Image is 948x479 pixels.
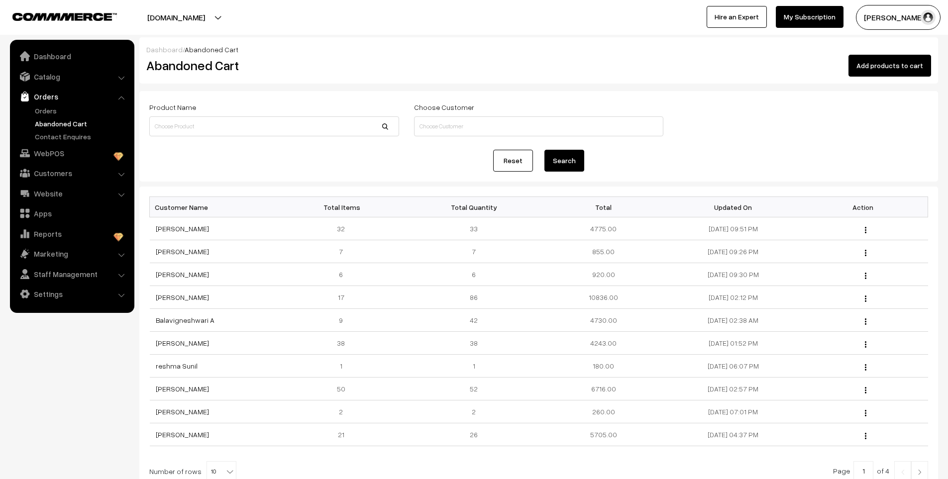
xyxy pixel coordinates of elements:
a: Reset [493,150,533,172]
td: [DATE] 02:38 AM [668,309,798,332]
a: [PERSON_NAME] [156,224,209,233]
td: 6 [409,263,539,286]
img: Menu [865,318,866,325]
img: Menu [865,227,866,233]
img: Menu [865,341,866,348]
a: Customers [12,164,131,182]
td: 180.00 [538,355,668,378]
img: Menu [865,387,866,393]
td: [DATE] 09:51 PM [668,217,798,240]
img: COMMMERCE [12,13,117,20]
a: [PERSON_NAME] [156,247,209,256]
button: [DOMAIN_NAME] [112,5,240,30]
a: reshma Sunil [156,362,198,370]
td: 4243.00 [538,332,668,355]
th: Action [798,197,928,217]
a: Contact Enquires [32,131,131,142]
div: / [146,44,931,55]
td: 2 [409,400,539,423]
img: Menu [865,250,866,256]
td: [DATE] 07:01 PM [668,400,798,423]
th: Customer Name [150,197,280,217]
td: 7 [409,240,539,263]
td: 1 [409,355,539,378]
td: 1 [279,355,409,378]
a: Orders [32,105,131,116]
a: Settings [12,285,131,303]
a: WebPOS [12,144,131,162]
button: Add products to cart [848,55,931,77]
a: Dashboard [12,47,131,65]
td: 32 [279,217,409,240]
td: [DATE] 06:07 PM [668,355,798,378]
span: Page [833,467,850,475]
td: 4775.00 [538,217,668,240]
th: Total Items [279,197,409,217]
th: Updated On [668,197,798,217]
td: 7 [279,240,409,263]
img: user [921,10,936,25]
td: 10836.00 [538,286,668,309]
a: Dashboard [146,45,183,54]
button: [PERSON_NAME] [856,5,941,30]
td: 17 [279,286,409,309]
a: [PERSON_NAME] [156,270,209,279]
td: 52 [409,378,539,400]
input: Choose Product [149,116,399,136]
h2: Abandoned Cart [146,58,398,73]
td: 9 [279,309,409,332]
td: [DATE] 04:37 PM [668,423,798,446]
td: 86 [409,286,539,309]
span: Number of rows [149,466,202,477]
a: Hire an Expert [707,6,767,28]
img: Menu [865,364,866,371]
a: [PERSON_NAME] [156,430,209,439]
td: 855.00 [538,240,668,263]
a: Abandoned Cart [32,118,131,129]
td: 26 [409,423,539,446]
td: [DATE] 01:52 PM [668,332,798,355]
img: Menu [865,410,866,416]
td: [DATE] 02:12 PM [668,286,798,309]
label: Choose Customer [414,102,474,112]
span: of 4 [877,467,889,475]
td: [DATE] 09:26 PM [668,240,798,263]
a: Balavigneshwari A [156,316,214,324]
td: 21 [279,423,409,446]
a: [PERSON_NAME] [156,293,209,301]
img: Right [915,469,924,475]
td: 6 [279,263,409,286]
a: [PERSON_NAME] [156,339,209,347]
img: Left [898,469,907,475]
img: Menu [865,295,866,302]
a: Marketing [12,245,131,263]
td: 260.00 [538,400,668,423]
a: Orders [12,88,131,105]
td: 50 [279,378,409,400]
a: Apps [12,204,131,222]
a: Website [12,185,131,202]
a: Catalog [12,68,131,86]
a: My Subscription [776,6,843,28]
a: [PERSON_NAME] [156,407,209,416]
td: 6716.00 [538,378,668,400]
th: Total [538,197,668,217]
td: 920.00 [538,263,668,286]
span: Abandoned Cart [185,45,238,54]
label: Product Name [149,102,196,112]
td: 38 [279,332,409,355]
a: Staff Management [12,265,131,283]
td: [DATE] 09:30 PM [668,263,798,286]
a: [PERSON_NAME] [156,384,209,393]
td: 2 [279,400,409,423]
img: Menu [865,433,866,439]
img: Menu [865,273,866,279]
td: 42 [409,309,539,332]
td: 4730.00 [538,309,668,332]
td: 38 [409,332,539,355]
td: 33 [409,217,539,240]
button: Search [544,150,584,172]
a: COMMMERCE [12,10,100,22]
td: 5705.00 [538,423,668,446]
th: Total Quantity [409,197,539,217]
